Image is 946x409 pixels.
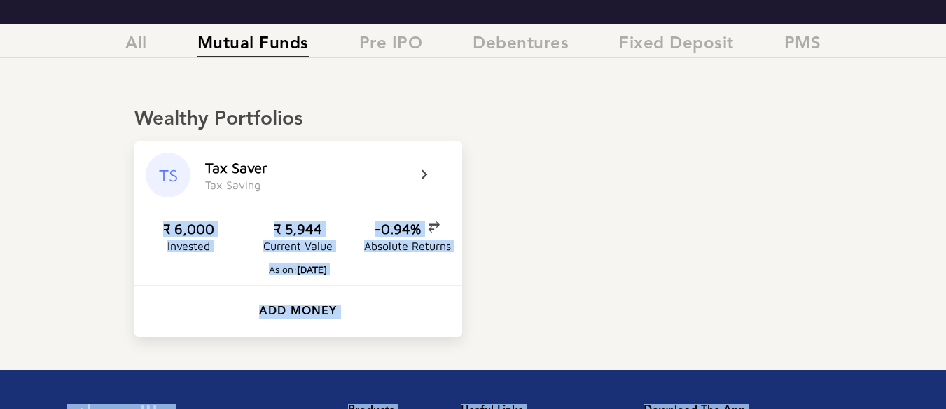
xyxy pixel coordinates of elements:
div: ₹ 6,000 [163,221,214,237]
span: [DATE] [297,263,327,275]
div: Current Value [263,240,333,252]
button: Add money [242,297,354,326]
div: -0.94% [375,221,440,237]
div: T a x S a v i n g [205,179,260,191]
span: Debentures [473,34,569,57]
div: Wealthy Portfolios [134,108,812,132]
span: Pre IPO [359,34,423,57]
div: T a x S a v e r [205,160,267,176]
div: ₹ 5,944 [274,221,322,237]
span: PMS [784,34,821,57]
div: TS [146,153,190,197]
div: As on: [269,263,327,275]
div: Absolute Returns [364,240,451,252]
div: Invested [167,240,210,252]
span: Fixed Deposit [619,34,734,57]
span: Mutual Funds [197,34,309,57]
span: All [125,34,147,57]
